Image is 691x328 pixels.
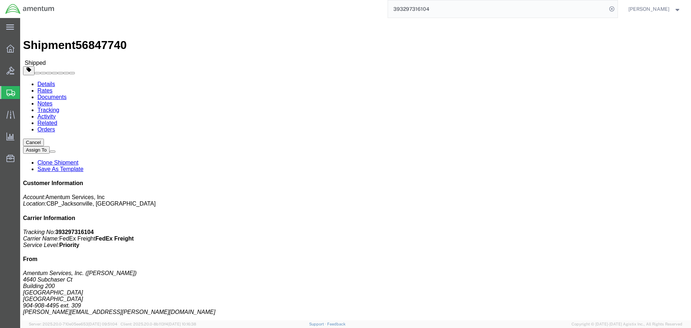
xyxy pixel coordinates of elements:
[628,5,669,13] span: Nick Riddle
[121,322,196,326] span: Client: 2025.20.0-8b113f4
[572,321,682,327] span: Copyright © [DATE]-[DATE] Agistix Inc., All Rights Reserved
[388,0,607,18] input: Search for shipment number, reference number
[168,322,196,326] span: [DATE] 10:16:38
[88,322,117,326] span: [DATE] 09:51:04
[327,322,345,326] a: Feedback
[29,322,117,326] span: Server: 2025.20.0-710e05ee653
[5,4,55,14] img: logo
[628,5,681,13] button: [PERSON_NAME]
[20,18,691,320] iframe: FS Legacy Container
[309,322,327,326] a: Support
